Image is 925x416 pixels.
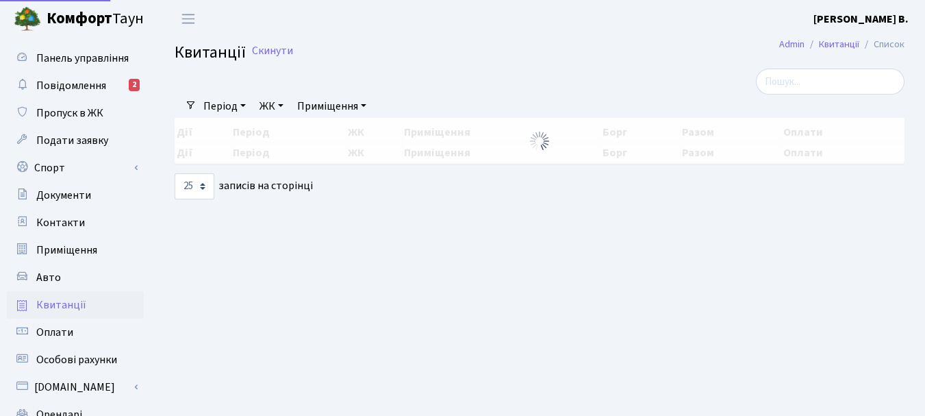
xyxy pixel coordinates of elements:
input: Пошук... [756,69,904,95]
a: Квитанції [819,37,859,51]
span: Особові рахунки [36,352,117,367]
span: Оплати [36,325,73,340]
a: [PERSON_NAME] В. [813,11,909,27]
label: записів на сторінці [175,173,313,199]
button: Переключити навігацію [171,8,205,30]
img: logo.png [14,5,41,33]
span: Квитанції [175,40,246,64]
span: Пропуск в ЖК [36,106,103,121]
a: Особові рахунки [7,346,144,374]
span: Авто [36,270,61,285]
a: Скинути [252,45,293,58]
b: [PERSON_NAME] В. [813,12,909,27]
a: Подати заявку [7,127,144,154]
a: Оплати [7,319,144,346]
a: Авто [7,264,144,291]
span: Контакти [36,215,85,230]
span: Квитанції [36,297,86,313]
span: Панель управління [36,51,129,66]
a: Admin [779,37,804,51]
a: Квитанції [7,291,144,319]
a: Спорт [7,154,144,182]
span: Таун [47,8,144,31]
a: Пропуск в ЖК [7,99,144,127]
a: Документи [7,182,144,209]
a: [DOMAIN_NAME] [7,374,144,401]
a: Повідомлення2 [7,72,144,99]
a: Період [198,95,251,118]
span: Приміщення [36,243,97,258]
a: Контакти [7,209,144,236]
a: Приміщення [292,95,372,118]
a: Панель управління [7,45,144,72]
li: Список [859,37,904,52]
select: записів на сторінці [175,173,214,199]
span: Повідомлення [36,78,106,93]
span: Подати заявку [36,133,108,148]
a: Приміщення [7,236,144,264]
span: Документи [36,188,91,203]
img: Обробка... [529,130,550,152]
nav: breadcrumb [759,30,925,59]
b: Комфорт [47,8,112,29]
a: ЖК [254,95,289,118]
div: 2 [129,79,140,91]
